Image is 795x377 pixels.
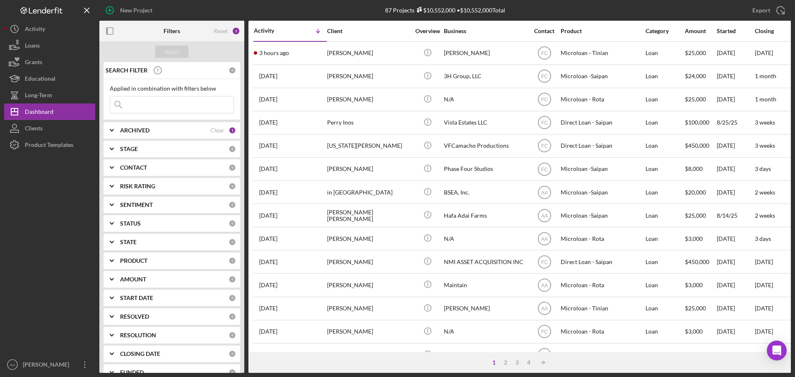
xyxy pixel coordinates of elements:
[4,87,95,103] button: Long-Term
[4,54,95,70] a: Grants
[120,220,141,227] b: STATUS
[541,50,548,56] text: FC
[685,281,703,288] span: $3,000
[541,190,547,195] text: AA
[4,120,95,137] a: Clients
[120,276,146,283] b: AMOUNT
[4,37,95,54] button: Loans
[755,72,776,79] time: 1 month
[120,146,138,152] b: STAGE
[541,97,548,103] text: FC
[646,158,684,180] div: Loan
[717,28,754,34] div: Started
[488,359,500,366] div: 1
[229,220,236,227] div: 0
[120,313,149,320] b: RESOLVED
[444,28,527,34] div: Business
[685,328,703,335] span: $3,000
[229,276,236,283] div: 0
[755,281,773,288] time: [DATE]
[327,228,410,250] div: [PERSON_NAME]
[444,344,527,366] div: 360 ENTERPRISE DOS INC
[120,127,149,134] b: ARCHIVED
[120,257,147,264] b: PRODUCT
[561,89,643,110] div: Microloan - Rota
[717,251,754,273] div: [DATE]
[541,283,547,288] text: AA
[110,85,234,92] div: Applied in combination with filters below
[120,295,153,301] b: START DATE
[685,142,709,149] span: $450,000
[646,228,684,250] div: Loan
[755,258,773,265] time: [DATE]
[685,49,706,56] span: $25,000
[646,135,684,157] div: Loan
[755,189,775,196] time: 2 weeks
[561,251,643,273] div: Direct Loan - Saipan
[254,27,290,34] div: Activity
[646,251,684,273] div: Loan
[444,321,527,343] div: N/A
[717,158,754,180] div: [DATE]
[444,89,527,110] div: N/A
[259,212,277,219] time: 2025-08-14 05:40
[412,28,443,34] div: Overview
[106,67,147,74] b: SEARCH FILTER
[755,235,771,242] time: 3 days
[444,42,527,64] div: [PERSON_NAME]
[646,204,684,226] div: Loan
[259,96,277,103] time: 2025-09-09 02:44
[444,65,527,87] div: 3H Group, LLC
[561,65,643,87] div: Microloan -Saipan
[717,181,754,203] div: [DATE]
[717,42,754,64] div: [DATE]
[717,204,754,226] div: 8/14/25
[259,119,277,126] time: 2025-08-29 00:55
[229,164,236,171] div: 0
[4,103,95,120] button: Dashboard
[259,73,277,79] time: 2025-09-16 06:06
[752,2,770,19] div: Export
[155,46,188,58] button: Apply
[229,127,236,134] div: 1
[259,351,277,358] time: 2025-07-04 07:50
[25,54,42,72] div: Grants
[327,135,410,157] div: [US_STATE][PERSON_NAME]
[99,2,161,19] button: New Project
[120,2,152,19] div: New Project
[755,351,773,358] time: [DATE]
[646,181,684,203] div: Loan
[717,344,754,366] div: [DATE]
[646,321,684,343] div: Loan
[327,42,410,64] div: [PERSON_NAME]
[541,236,547,242] text: AA
[327,28,410,34] div: Client
[685,165,703,172] span: $8,000
[561,158,643,180] div: Microloan -Saipan
[120,332,156,339] b: RESOLUTION
[444,204,527,226] div: Hafa Adai Farms
[646,42,684,64] div: Loan
[685,235,703,242] span: $3,000
[685,28,716,34] div: Amount
[511,359,523,366] div: 3
[4,70,95,87] a: Educational
[717,65,754,87] div: [DATE]
[444,112,527,134] div: Vista Estates LLC
[685,72,706,79] span: $24,000
[414,7,455,14] div: $10,552,000
[685,96,706,103] span: $25,000
[259,166,277,172] time: 2025-08-22 02:35
[444,228,527,250] div: N/A
[541,352,547,358] text: AA
[259,259,277,265] time: 2025-07-31 05:31
[229,145,236,153] div: 0
[561,228,643,250] div: Microloan - Rota
[444,135,527,157] div: VFCamacho Productions
[229,350,236,358] div: 0
[327,321,410,343] div: [PERSON_NAME]
[561,321,643,343] div: Microloan - Rota
[541,74,548,79] text: FC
